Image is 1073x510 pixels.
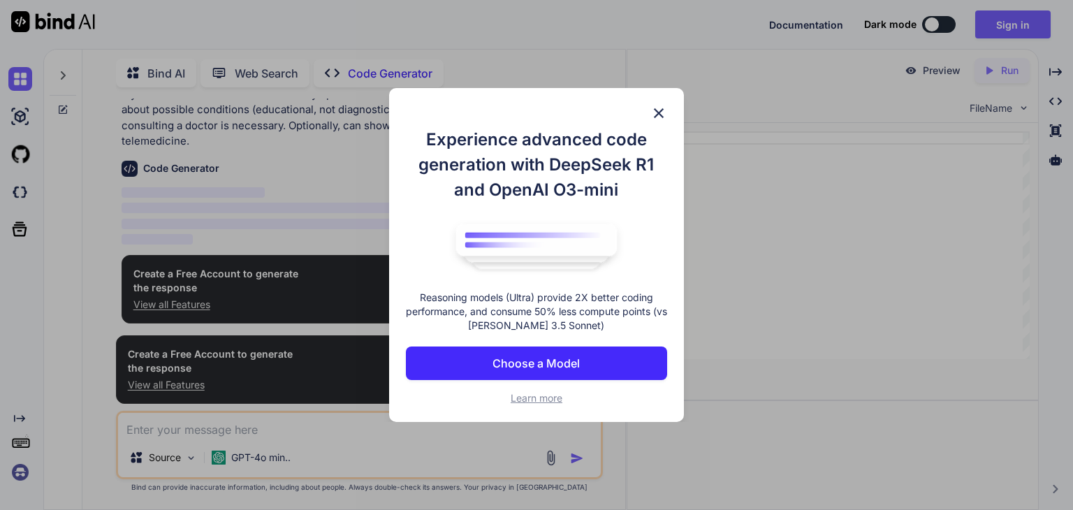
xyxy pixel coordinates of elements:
[406,347,667,380] button: Choose a Model
[406,127,667,203] h1: Experience advanced code generation with DeepSeek R1 and OpenAI O3-mini
[492,355,580,372] p: Choose a Model
[446,217,627,277] img: bind logo
[511,392,562,404] span: Learn more
[650,105,667,122] img: close
[406,291,667,333] p: Reasoning models (Ultra) provide 2X better coding performance, and consume 50% less compute point...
